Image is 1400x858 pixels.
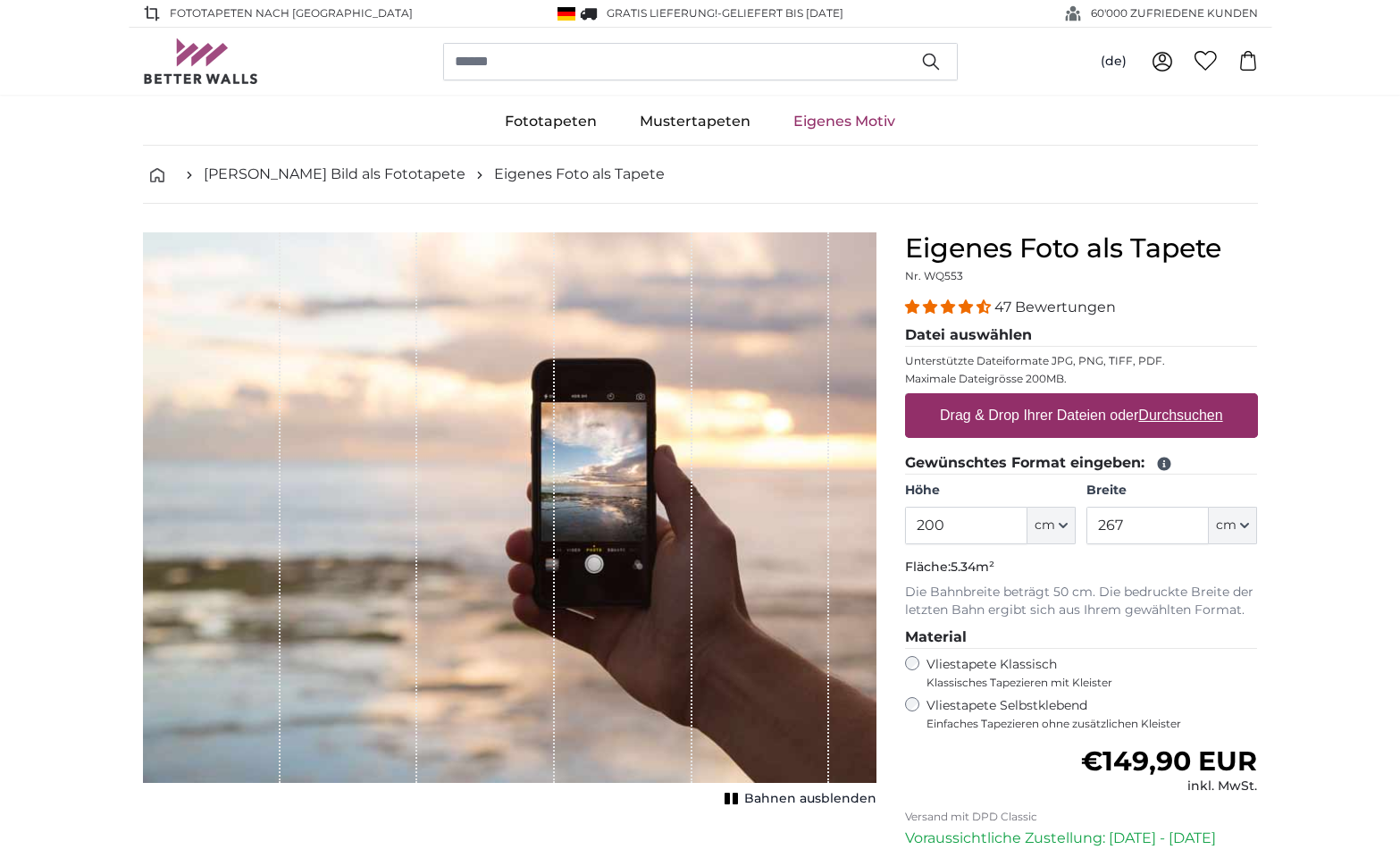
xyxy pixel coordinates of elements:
[1081,778,1257,795] div: inkl. MwSt.
[143,146,1258,204] nav: breadcrumbs
[1086,482,1257,500] label: Breite
[143,232,876,812] div: 1 of 1
[905,232,1258,265] h1: Eigenes Foto als Tapete
[719,786,876,812] button: Bahnen ausblenden
[1138,408,1222,423] u: Durchsuchen
[772,98,917,145] a: Eigenes Motiv
[926,656,1243,690] label: Vliestapete Klassisch
[905,354,1258,368] p: Unterstützte Dateiformate JPG, PNG, TIFF, PDF.
[905,324,1258,347] legend: Datei auswählen
[905,810,1258,824] p: Versand mit DPD Classic
[926,697,1258,731] label: Vliestapete Selbstklebend
[905,828,1258,849] p: Voraussichtliche Zustellung: [DATE] - [DATE]
[744,790,876,808] span: Bahnen ausblenden
[1216,517,1237,534] span: cm
[933,398,1230,433] label: Drag & Drop Ihrer Dateien oder
[143,38,259,84] img: Betterwalls
[905,299,994,315] span: 4.38 stars
[905,372,1258,386] p: Maximale Dateigrösse 200MB.
[1091,5,1258,21] span: 60'000 ZUFRIEDENE KUNDEN
[170,5,413,21] span: Fototapeten nach [GEOGRAPHIC_DATA]
[905,559,1258,576] p: Fläche:
[722,6,843,20] span: Geliefert bis [DATE]
[483,98,618,145] a: Fototapeten
[557,7,575,21] img: Deutschland
[926,676,1243,690] span: Klassisches Tapezieren mit Kleister
[951,559,994,575] span: 5.34m²
[905,269,963,282] span: Nr. WQ553
[905,452,1258,475] legend: Gewünschtes Format eingeben:
[926,717,1258,731] span: Einfaches Tapezieren ohne zusätzlichen Kleister
[717,6,843,20] span: -
[905,627,1258,649] legend: Material
[618,98,772,145] a: Mustertapeten
[905,584,1258,619] p: Die Bahnbreite beträgt 50 cm. Die bedruckte Breite der letzten Bahn ergibt sich aus Ihrem gewählt...
[494,164,665,185] a: Eigenes Foto als Tapete
[1081,744,1257,778] span: €149,90 EUR
[607,6,717,20] span: GRATIS Lieferung!
[905,482,1076,500] label: Höhe
[994,299,1116,315] span: 47 Bewertungen
[1027,507,1076,544] button: cm
[204,164,465,185] a: [PERSON_NAME] Bild als Fototapete
[1035,517,1055,534] span: cm
[1086,46,1141,78] button: (de)
[1209,507,1257,544] button: cm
